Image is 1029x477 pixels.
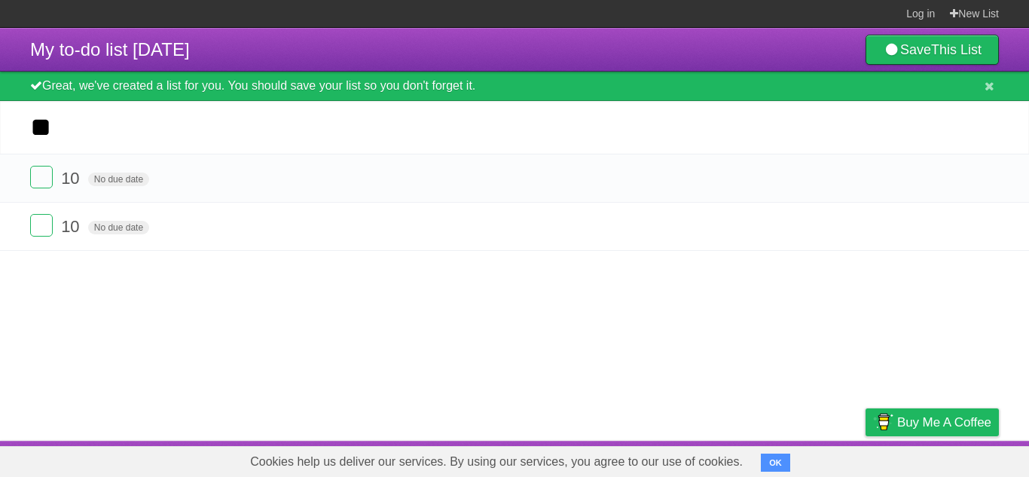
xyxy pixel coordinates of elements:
a: Buy me a coffee [866,408,999,436]
a: About [665,445,697,473]
button: OK [761,454,790,472]
span: Buy me a coffee [897,409,991,436]
a: Privacy [846,445,885,473]
label: Done [30,166,53,188]
span: No due date [88,221,149,234]
span: 10 [61,217,83,236]
span: My to-do list [DATE] [30,39,190,60]
img: Buy me a coffee [873,409,893,435]
span: No due date [88,173,149,186]
a: Terms [795,445,828,473]
a: Developers [715,445,776,473]
a: SaveThis List [866,35,999,65]
label: Done [30,214,53,237]
a: Suggest a feature [904,445,999,473]
span: 10 [61,169,83,188]
b: This List [931,42,982,57]
span: Cookies help us deliver our services. By using our services, you agree to our use of cookies. [235,447,758,477]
